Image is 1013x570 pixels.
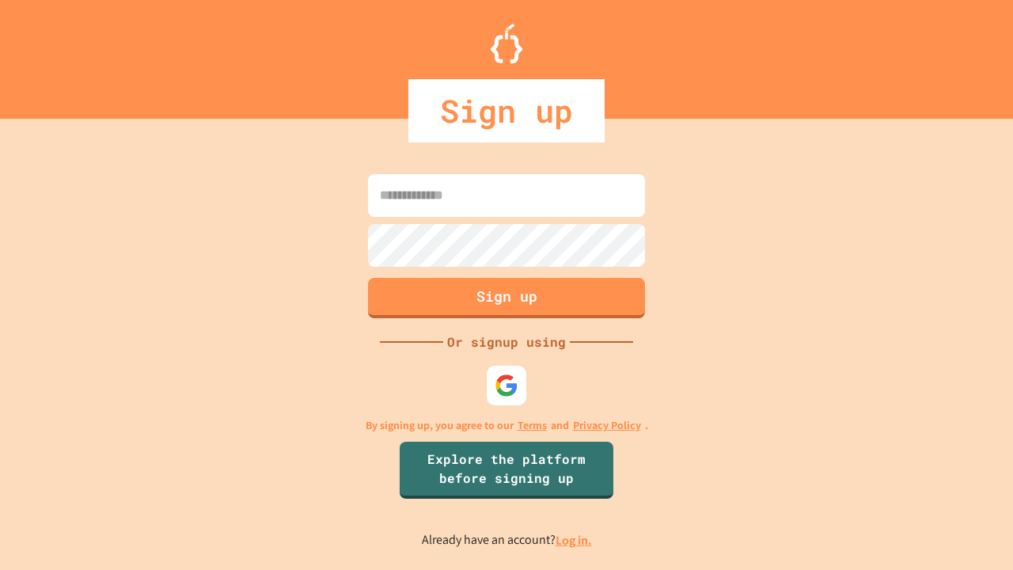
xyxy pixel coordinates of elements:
[518,417,547,434] a: Terms
[495,374,518,397] img: google-icon.svg
[366,417,648,434] p: By signing up, you agree to our and .
[556,532,592,549] a: Log in.
[368,278,645,318] button: Sign up
[573,417,641,434] a: Privacy Policy
[443,332,570,351] div: Or signup using
[408,79,605,142] div: Sign up
[422,530,592,550] p: Already have an account?
[400,442,613,499] a: Explore the platform before signing up
[491,24,522,63] img: Logo.svg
